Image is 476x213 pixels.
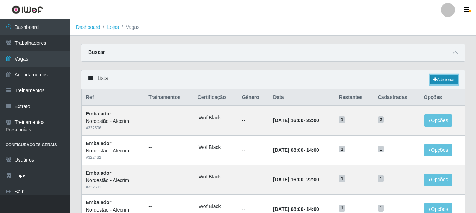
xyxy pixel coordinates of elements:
[86,147,140,155] div: Nordestão - Alecrim
[339,146,345,153] span: 1
[86,140,111,146] strong: Embalador
[86,170,111,176] strong: Embalador
[86,200,111,205] strong: Embalador
[86,111,111,117] strong: Embalador
[86,184,140,190] div: # 322501
[273,206,303,212] time: [DATE] 08:00
[273,206,319,212] strong: -
[306,118,319,123] time: 22:00
[148,203,189,210] ul: --
[86,118,140,125] div: Nordestão - Alecrim
[374,89,420,106] th: Cadastradas
[144,89,193,106] th: Trainamentos
[424,114,453,127] button: Opções
[12,5,43,14] img: CoreUI Logo
[88,49,105,55] strong: Buscar
[273,118,303,123] time: [DATE] 16:00
[70,19,476,36] nav: breadcrumb
[193,89,238,106] th: Certificação
[424,174,453,186] button: Opções
[86,177,140,184] div: Nordestão - Alecrim
[269,89,335,106] th: Data
[273,118,319,123] strong: -
[238,89,269,106] th: Gênero
[86,125,140,131] div: # 322506
[148,173,189,181] ul: --
[306,206,319,212] time: 14:00
[273,177,303,182] time: [DATE] 16:00
[420,89,465,106] th: Opções
[378,116,384,123] span: 2
[339,116,345,123] span: 1
[198,203,234,210] li: iWof Black
[424,144,453,156] button: Opções
[306,177,319,182] time: 22:00
[378,175,384,182] span: 1
[198,173,234,181] li: iWof Black
[119,24,140,31] li: Vagas
[238,165,269,194] td: --
[339,175,345,182] span: 1
[198,114,234,121] li: iWof Black
[273,177,319,182] strong: -
[148,144,189,151] ul: --
[238,106,269,135] td: --
[238,136,269,165] td: --
[81,70,465,89] div: Lista
[306,147,319,153] time: 14:00
[86,155,140,161] div: # 322462
[198,144,234,151] li: iWof Black
[335,89,373,106] th: Restantes
[378,146,384,153] span: 1
[82,89,145,106] th: Ref
[148,114,189,121] ul: --
[339,205,345,212] span: 1
[273,147,319,153] strong: -
[378,205,384,212] span: 1
[76,24,100,30] a: Dashboard
[430,75,458,84] a: Adicionar
[273,147,303,153] time: [DATE] 08:00
[107,24,119,30] a: Lojas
